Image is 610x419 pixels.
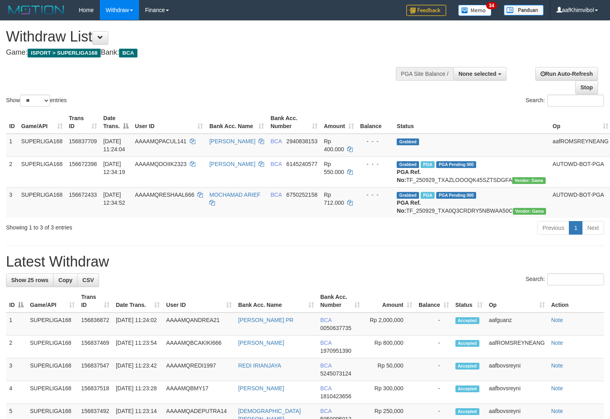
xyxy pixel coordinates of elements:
div: - - - [360,137,391,145]
th: ID [6,111,18,134]
td: [DATE] 11:23:28 [113,381,163,404]
span: Copy 0050637735 to clipboard [320,325,352,331]
span: Accepted [455,408,479,415]
a: MOCHAMAD ARIEF [209,192,260,198]
a: Note [551,408,563,414]
span: AAAAMQDOIIK2323 [135,161,187,167]
td: SUPERLIGA168 [18,134,66,157]
img: Button%20Memo.svg [458,5,492,16]
td: - [415,381,452,404]
img: MOTION_logo.png [6,4,67,16]
td: AAAAMQANDREA21 [163,312,235,336]
td: aafbovsreyni [486,358,548,381]
span: 156672398 [69,161,97,167]
td: 156837518 [78,381,113,404]
a: Note [551,362,563,369]
td: 1 [6,312,27,336]
span: BCA [320,408,332,414]
a: Run Auto-Refresh [535,67,598,81]
td: Rp 2,000,000 [363,312,415,336]
a: Note [551,340,563,346]
th: Game/API: activate to sort column ascending [27,290,78,312]
label: Search: [526,95,604,107]
td: SUPERLIGA168 [27,358,78,381]
td: 156836872 [78,312,113,336]
a: Next [582,221,604,235]
span: None selected [459,71,497,77]
td: 3 [6,358,27,381]
td: SUPERLIGA168 [18,156,66,187]
span: BCA [270,138,282,144]
td: SUPERLIGA168 [27,336,78,358]
th: Bank Acc. Name: activate to sort column ascending [235,290,317,312]
td: aafROMSREYNEANG [486,336,548,358]
span: Copy 6750252158 to clipboard [286,192,318,198]
a: [PERSON_NAME] [209,161,255,167]
span: BCA [320,362,332,369]
td: [DATE] 11:23:42 [113,358,163,381]
th: Balance [357,111,394,134]
span: 34 [486,2,497,9]
th: Bank Acc. Number: activate to sort column ascending [317,290,363,312]
a: [PERSON_NAME] [238,385,284,391]
td: [DATE] 11:23:54 [113,336,163,358]
a: CSV [77,273,99,287]
td: 2 [6,336,27,358]
th: User ID: activate to sort column ascending [163,290,235,312]
td: 3 [6,187,18,218]
span: Grabbed [397,161,419,168]
a: Note [551,385,563,391]
th: Trans ID: activate to sort column ascending [78,290,113,312]
span: Accepted [455,317,479,324]
span: PGA Pending [436,161,476,168]
th: Action [548,290,604,312]
td: 2 [6,156,18,187]
a: Copy [53,273,77,287]
a: Previous [537,221,569,235]
span: BCA [320,385,332,391]
td: SUPERLIGA168 [27,381,78,404]
td: - [415,336,452,358]
th: Bank Acc. Name: activate to sort column ascending [206,111,267,134]
img: Feedback.jpg [406,5,446,16]
th: Amount: activate to sort column ascending [321,111,357,134]
b: PGA Ref. No: [397,200,421,214]
span: Accepted [455,363,479,370]
input: Search: [547,273,604,285]
td: TF_250929_TXA0Q3CRDRY5NBWAA50C [393,187,549,218]
div: - - - [360,160,391,168]
td: [DATE] 11:24:02 [113,312,163,336]
span: AAAAMQRESHAAL666 [135,192,195,198]
span: AAAAMQPACUL141 [135,138,187,144]
span: Marked by aafsoycanthlai [421,161,435,168]
button: None selected [453,67,507,81]
th: Op: activate to sort column ascending [486,290,548,312]
label: Search: [526,273,604,285]
td: 156837469 [78,336,113,358]
td: SUPERLIGA168 [18,187,66,218]
b: PGA Ref. No: [397,169,421,183]
select: Showentries [20,95,50,107]
a: Stop [575,81,598,94]
td: 156837547 [78,358,113,381]
td: aafbovsreyni [486,381,548,404]
th: Date Trans.: activate to sort column descending [100,111,132,134]
span: [DATE] 12:34:52 [103,192,125,206]
td: AAAAMQREDI1997 [163,358,235,381]
th: User ID: activate to sort column ascending [132,111,206,134]
span: ISPORT > SUPERLIGA168 [28,49,101,57]
div: PGA Site Balance / [396,67,453,81]
td: AAAAMQBCAKIKI666 [163,336,235,358]
span: Accepted [455,385,479,392]
a: Show 25 rows [6,273,54,287]
th: Status [393,111,549,134]
span: BCA [320,317,332,323]
th: Balance: activate to sort column ascending [415,290,452,312]
td: - [415,358,452,381]
a: [PERSON_NAME] PR [238,317,293,323]
h1: Latest Withdraw [6,254,604,270]
td: - [415,312,452,336]
span: Rp 550.000 [324,161,344,175]
span: Copy 5245073124 to clipboard [320,370,352,377]
h1: Withdraw List [6,29,399,45]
